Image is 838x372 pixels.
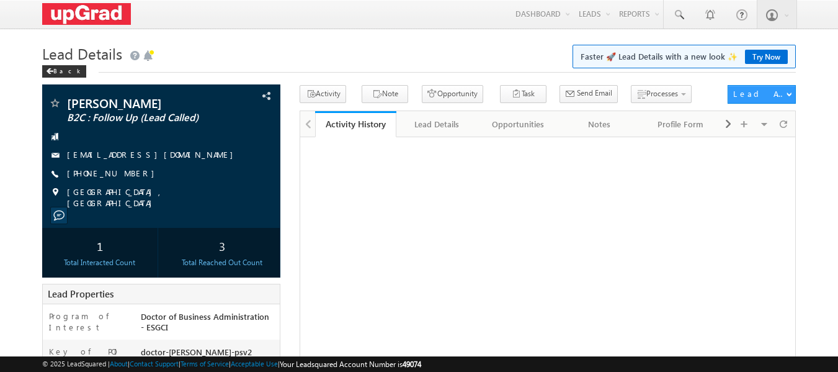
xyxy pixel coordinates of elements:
div: 1 [45,234,154,257]
div: Activity History [324,118,387,130]
button: Opportunity [422,85,483,103]
div: 3 [167,234,277,257]
a: Lead Details [396,111,478,137]
div: Opportunities [488,117,548,132]
span: Send Email [577,88,612,99]
button: Send Email [559,85,618,103]
a: Back [42,65,92,75]
img: Custom Logo [42,3,131,25]
span: [PERSON_NAME] [67,97,214,109]
div: Total Interacted Count [45,257,154,268]
div: Back [42,65,86,78]
a: Try Now [745,50,788,64]
a: About [110,360,128,368]
button: Note [362,85,408,103]
a: Notes [559,111,640,137]
div: Doctor of Business Administration - ESGCI [138,311,280,338]
button: Activity [300,85,346,103]
div: doctor-[PERSON_NAME]-psv2 [138,346,280,363]
a: Profile Form [640,111,721,137]
a: Acceptable Use [231,360,278,368]
span: © 2025 LeadSquared | | | | | [42,358,421,370]
button: Processes [631,85,692,103]
span: Faster 🚀 Lead Details with a new look ✨ [581,50,788,63]
a: Terms of Service [181,360,229,368]
a: [EMAIL_ADDRESS][DOMAIN_NAME] [67,149,239,160]
button: Lead Actions [728,85,796,104]
a: Contact Support [130,360,179,368]
a: [PHONE_NUMBER] [67,168,161,178]
label: Program of Interest [49,311,129,333]
div: Total Reached Out Count [167,257,277,268]
a: Activity History [315,111,396,137]
a: Opportunities [478,111,559,137]
label: Key of POI [49,346,121,357]
span: Your Leadsquared Account Number is [280,360,421,369]
div: Notes [569,117,629,132]
span: B2C : Follow Up (Lead Called) [67,112,214,124]
span: 49074 [403,360,421,369]
span: Lead Properties [48,288,114,300]
span: Lead Details [42,43,122,63]
span: Processes [646,89,678,98]
div: Lead Details [406,117,466,132]
div: Profile Form [650,117,710,132]
span: [GEOGRAPHIC_DATA], [GEOGRAPHIC_DATA] [67,186,259,209]
div: Lead Actions [733,88,786,99]
button: Task [500,85,546,103]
